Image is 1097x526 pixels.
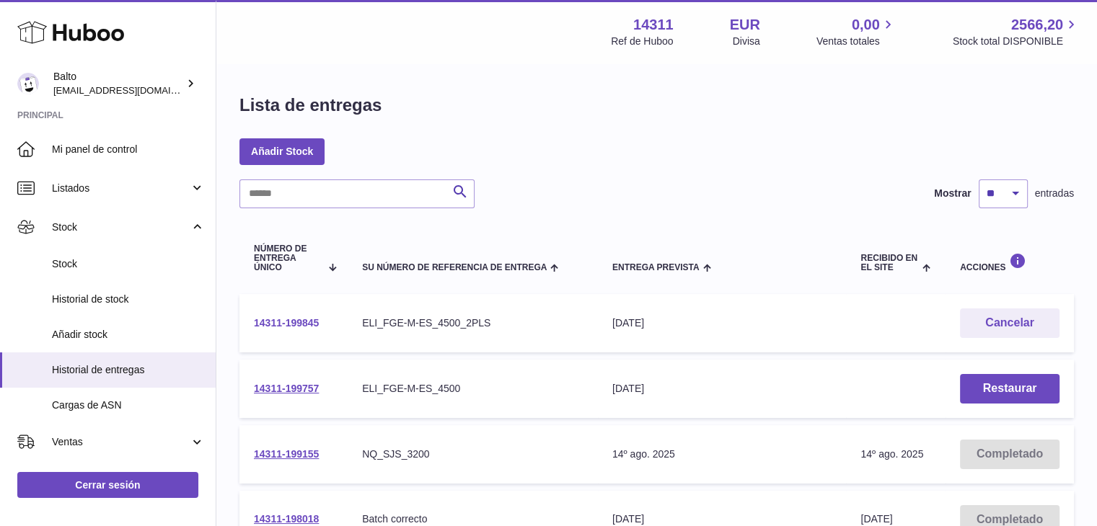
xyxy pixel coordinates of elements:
a: Cerrar sesión [17,472,198,498]
a: 2566,20 Stock total DISPONIBLE [953,15,1080,48]
img: ops@balto.fr [17,73,39,94]
h1: Lista de entregas [239,94,382,117]
span: Número de entrega único [254,244,321,273]
div: [DATE] [612,382,832,396]
a: 14311-199757 [254,383,319,394]
span: Su número de referencia de entrega [362,263,547,272]
span: [EMAIL_ADDRESS][DOMAIN_NAME] [53,84,212,96]
span: Historial de entregas [52,363,205,377]
label: Mostrar [934,187,971,200]
button: Cancelar [960,308,1059,338]
span: Entrega prevista [612,263,700,272]
span: Stock [52,257,205,271]
div: Divisa [733,35,760,48]
div: Batch correcto [362,512,583,526]
div: 14º ago. 2025 [612,447,832,461]
span: Stock [52,220,190,234]
div: NQ_SJS_3200 [362,447,583,461]
strong: 14311 [633,15,674,35]
span: 14º ago. 2025 [860,448,923,460]
span: Historial de stock [52,293,205,306]
a: Añadir Stock [239,138,325,164]
span: Ventas totales [816,35,896,48]
span: Mi panel de control [52,143,205,156]
a: 14311-199845 [254,317,319,329]
a: 0,00 Ventas totales [816,15,896,48]
div: Acciones [960,253,1059,272]
span: Recibido en el site [860,254,918,272]
span: [DATE] [860,513,892,525]
span: Stock total DISPONIBLE [953,35,1080,48]
span: 0,00 [852,15,880,35]
div: [DATE] [612,316,832,330]
span: entradas [1035,187,1074,200]
span: 2566,20 [1011,15,1063,35]
span: Ventas [52,435,190,449]
a: 14311-199155 [254,448,319,460]
div: ELI_FGE-M-ES_4500_2PLS [362,316,583,330]
button: Restaurar [960,374,1059,404]
div: Balto [53,70,183,97]
div: Ref de Huboo [611,35,673,48]
span: Cargas de ASN [52,398,205,412]
a: 14311-198018 [254,513,319,525]
div: ELI_FGE-M-ES_4500 [362,382,583,396]
strong: EUR [730,15,760,35]
span: Añadir stock [52,328,205,342]
span: Listados [52,182,190,195]
div: [DATE] [612,512,832,526]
